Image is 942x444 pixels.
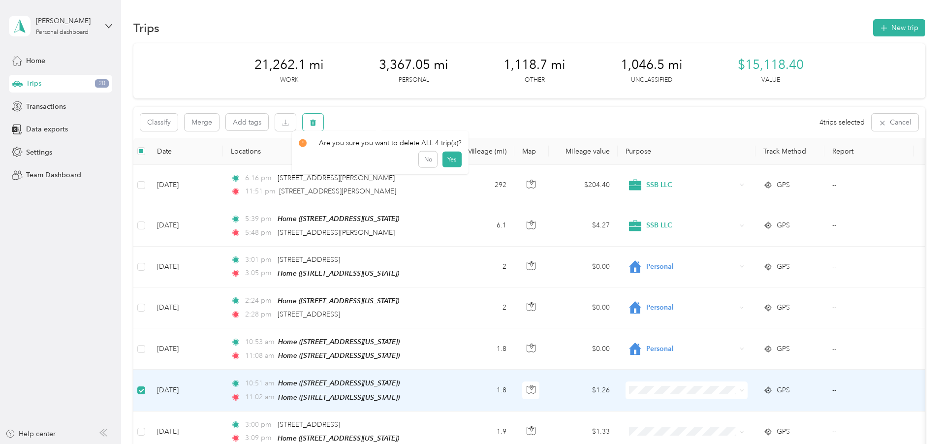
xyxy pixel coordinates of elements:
[449,247,514,287] td: 2
[761,76,780,85] p: Value
[245,337,274,348] span: 10:53 am
[449,205,514,246] td: 6.1
[887,389,942,444] iframe: Everlance-gr Chat Button Frame
[777,180,790,190] span: GPS
[278,255,340,264] span: [STREET_ADDRESS]
[245,378,274,389] span: 10:51 am
[149,205,223,246] td: [DATE]
[549,328,618,370] td: $0.00
[549,138,618,165] th: Mileage value
[278,174,395,182] span: [STREET_ADDRESS][PERSON_NAME]
[278,338,400,346] span: Home ([STREET_ADDRESS][US_STATE])
[819,117,865,127] span: 4 trips selected
[777,261,790,272] span: GPS
[824,287,914,328] td: --
[26,124,68,134] span: Data exports
[245,433,273,444] span: 3:09 pm
[26,147,52,158] span: Settings
[824,165,914,205] td: --
[549,165,618,205] td: $204.40
[549,205,618,246] td: $4.27
[278,228,395,237] span: [STREET_ADDRESS][PERSON_NAME]
[149,370,223,411] td: [DATE]
[646,261,736,272] span: Personal
[133,23,159,33] h1: Trips
[149,287,223,328] td: [DATE]
[279,187,396,195] span: [STREET_ADDRESS][PERSON_NAME]
[549,287,618,328] td: $0.00
[278,310,340,318] span: [STREET_ADDRESS]
[777,426,790,437] span: GPS
[449,165,514,205] td: 292
[824,247,914,287] td: --
[399,76,429,85] p: Personal
[245,309,273,320] span: 2:28 pm
[245,392,274,403] span: 11:02 am
[245,295,273,306] span: 2:24 pm
[646,344,736,354] span: Personal
[449,328,514,370] td: 1.8
[278,351,400,359] span: Home ([STREET_ADDRESS][US_STATE])
[755,138,824,165] th: Track Method
[254,57,324,73] span: 21,262.1 mi
[621,57,683,73] span: 1,046.5 mi
[245,173,273,184] span: 6:16 pm
[549,370,618,411] td: $1.26
[824,205,914,246] td: --
[824,138,914,165] th: Report
[149,165,223,205] td: [DATE]
[549,247,618,287] td: $0.00
[278,215,399,222] span: Home ([STREET_ADDRESS][US_STATE])
[419,152,437,167] button: No
[26,78,41,89] span: Trips
[278,420,340,429] span: [STREET_ADDRESS]
[738,57,804,73] span: $15,118.40
[873,19,925,36] button: New trip
[449,138,514,165] th: Mileage (mi)
[449,370,514,411] td: 1.8
[26,170,81,180] span: Team Dashboard
[278,297,399,305] span: Home ([STREET_ADDRESS][US_STATE])
[646,302,736,313] span: Personal
[149,328,223,370] td: [DATE]
[379,57,448,73] span: 3,367.05 mi
[646,180,736,190] span: SSB LLC
[777,302,790,313] span: GPS
[280,76,298,85] p: Work
[503,57,565,73] span: 1,118.7 mi
[226,114,268,130] button: Add tags
[646,220,736,231] span: SSB LLC
[631,76,672,85] p: Unclassified
[449,287,514,328] td: 2
[245,214,273,224] span: 5:39 pm
[245,227,273,238] span: 5:48 pm
[824,370,914,411] td: --
[278,269,399,277] span: Home ([STREET_ADDRESS][US_STATE])
[824,328,914,370] td: --
[26,101,66,112] span: Transactions
[26,56,45,66] span: Home
[223,138,449,165] th: Locations
[278,434,399,442] span: Home ([STREET_ADDRESS][US_STATE])
[278,379,400,387] span: Home ([STREET_ADDRESS][US_STATE])
[95,79,109,88] span: 20
[245,350,274,361] span: 11:08 am
[245,419,273,430] span: 3:00 pm
[245,254,273,265] span: 3:01 pm
[525,76,545,85] p: Other
[442,152,462,167] button: Yes
[777,344,790,354] span: GPS
[777,385,790,396] span: GPS
[5,429,56,439] button: Help center
[140,114,178,131] button: Classify
[245,268,273,279] span: 3:05 pm
[618,138,755,165] th: Purpose
[777,220,790,231] span: GPS
[245,186,275,197] span: 11:51 pm
[299,138,462,148] div: Are you sure you want to delete ALL 4 trip(s)?
[149,247,223,287] td: [DATE]
[872,114,918,131] button: Cancel
[278,393,400,401] span: Home ([STREET_ADDRESS][US_STATE])
[514,138,549,165] th: Map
